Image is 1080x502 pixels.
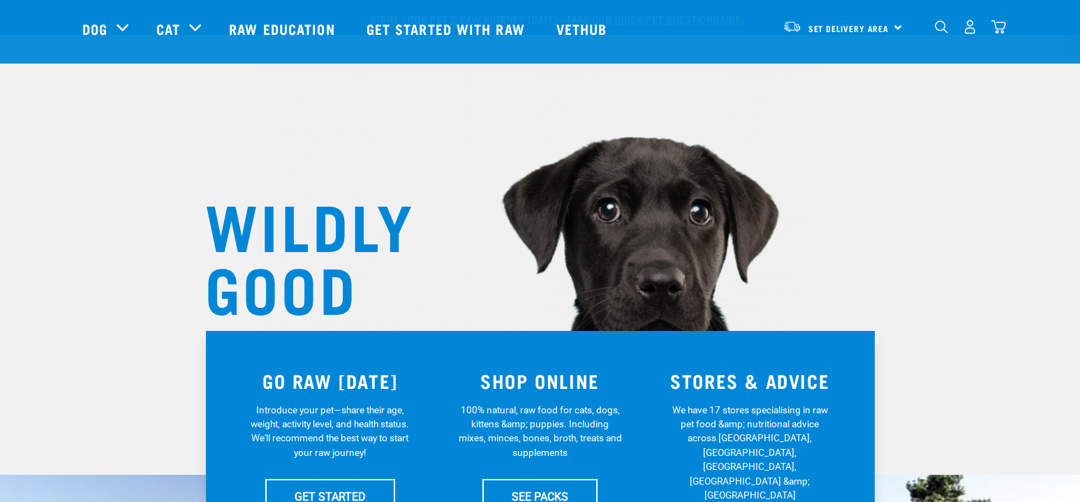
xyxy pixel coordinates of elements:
[963,20,977,34] img: user.png
[542,1,625,57] a: Vethub
[808,26,889,31] span: Set Delivery Area
[783,20,801,33] img: van-moving.png
[443,370,637,392] h3: SHOP ONLINE
[82,18,108,39] a: Dog
[156,18,180,39] a: Cat
[248,403,412,460] p: Introduce your pet—share their age, weight, activity level, and health status. We'll recommend th...
[653,370,847,392] h3: STORES & ADVICE
[234,370,427,392] h3: GO RAW [DATE]
[353,1,542,57] a: Get started with Raw
[215,1,352,57] a: Raw Education
[458,403,622,460] p: 100% natural, raw food for cats, dogs, kittens &amp; puppies. Including mixes, minces, bones, bro...
[935,20,948,34] img: home-icon-1@2x.png
[991,20,1006,34] img: home-icon@2x.png
[205,192,484,381] h1: WILDLY GOOD NUTRITION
